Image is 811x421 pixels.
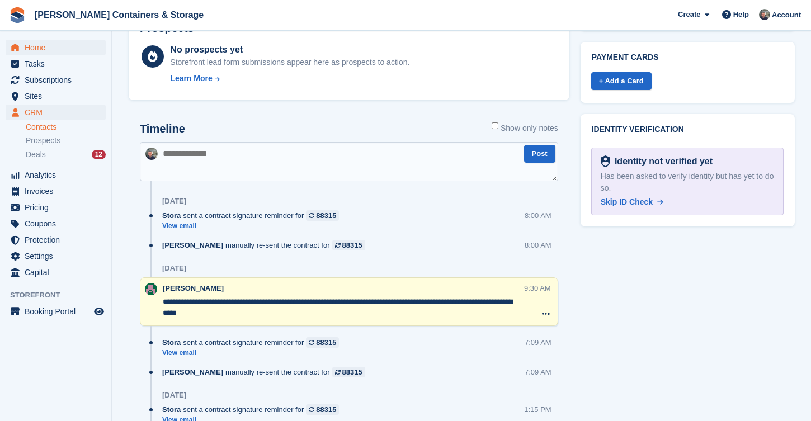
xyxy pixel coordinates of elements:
[316,404,336,415] div: 88315
[162,337,345,348] div: sent a contract signature reminder for
[6,264,106,280] a: menu
[342,367,362,377] div: 88315
[145,148,158,160] img: Adam Greenhalgh
[6,40,106,55] a: menu
[25,56,92,72] span: Tasks
[26,135,60,146] span: Prospects
[6,216,106,231] a: menu
[601,171,774,194] div: Has been asked to verify identity but has yet to do so.
[591,72,652,91] a: + Add a Card
[162,404,181,415] span: Stora
[601,155,610,168] img: Identity Verification Ready
[145,283,157,295] img: Julia Marcham
[162,391,186,400] div: [DATE]
[25,264,92,280] span: Capital
[492,122,558,134] label: Show only notes
[163,284,224,292] span: [PERSON_NAME]
[6,167,106,183] a: menu
[162,210,345,221] div: sent a contract signature reminder for
[9,7,26,23] img: stora-icon-8386f47178a22dfd0bd8f6a31ec36ba5ce8667c1dd55bd0f319d3a0aa187defe.svg
[25,248,92,264] span: Settings
[525,337,551,348] div: 7:09 AM
[162,367,371,377] div: manually re-sent the contract for
[332,240,365,250] a: 88315
[162,264,186,273] div: [DATE]
[525,210,551,221] div: 8:00 AM
[162,240,371,250] div: manually re-sent the contract for
[6,105,106,120] a: menu
[162,337,181,348] span: Stora
[162,210,181,221] span: Stora
[601,196,663,208] a: Skip ID Check
[524,145,555,163] button: Post
[162,348,345,358] a: View email
[162,197,186,206] div: [DATE]
[6,56,106,72] a: menu
[30,6,208,24] a: [PERSON_NAME] Containers & Storage
[92,150,106,159] div: 12
[733,9,749,20] span: Help
[170,73,212,84] div: Learn More
[26,149,46,160] span: Deals
[25,72,92,88] span: Subscriptions
[610,155,713,168] div: Identity not verified yet
[162,404,345,415] div: sent a contract signature reminder for
[25,88,92,104] span: Sites
[678,9,700,20] span: Create
[759,9,770,20] img: Adam Greenhalgh
[525,240,551,250] div: 8:00 AM
[170,43,409,56] div: No prospects yet
[524,404,551,415] div: 1:15 PM
[306,337,339,348] a: 88315
[25,40,92,55] span: Home
[162,367,223,377] span: [PERSON_NAME]
[316,337,336,348] div: 88315
[25,232,92,248] span: Protection
[6,72,106,88] a: menu
[25,200,92,215] span: Pricing
[25,167,92,183] span: Analytics
[6,88,106,104] a: menu
[6,232,106,248] a: menu
[140,122,185,135] h2: Timeline
[26,122,106,133] a: Contacts
[6,200,106,215] a: menu
[25,304,92,319] span: Booking Portal
[342,240,362,250] div: 88315
[316,210,336,221] div: 88315
[25,216,92,231] span: Coupons
[26,149,106,160] a: Deals 12
[492,122,498,129] input: Show only notes
[6,248,106,264] a: menu
[10,290,111,301] span: Storefront
[170,56,409,68] div: Storefront lead form submissions appear here as prospects to action.
[306,404,339,415] a: 88315
[592,53,784,62] h2: Payment cards
[162,221,345,231] a: View email
[592,125,784,134] h2: Identity verification
[6,304,106,319] a: menu
[92,305,106,318] a: Preview store
[162,240,223,250] span: [PERSON_NAME]
[525,367,551,377] div: 7:09 AM
[25,105,92,120] span: CRM
[170,73,409,84] a: Learn More
[26,135,106,146] a: Prospects
[524,283,551,294] div: 9:30 AM
[601,197,653,206] span: Skip ID Check
[772,10,801,21] span: Account
[332,367,365,377] a: 88315
[6,183,106,199] a: menu
[25,183,92,199] span: Invoices
[306,210,339,221] a: 88315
